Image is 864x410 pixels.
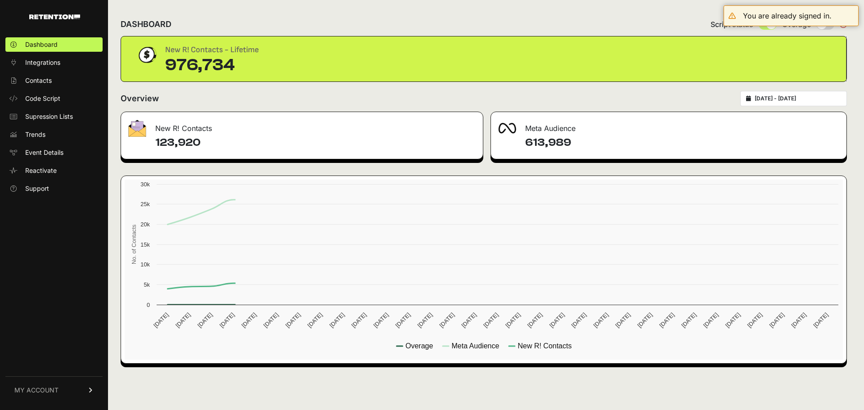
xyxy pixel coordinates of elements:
[25,40,58,49] span: Dashboard
[25,148,63,157] span: Event Details
[5,73,103,88] a: Contacts
[790,311,808,329] text: [DATE]
[262,311,280,329] text: [DATE]
[5,127,103,142] a: Trends
[372,311,390,329] text: [DATE]
[5,109,103,124] a: Supression Lists
[711,19,753,30] span: Script status
[350,311,368,329] text: [DATE]
[140,201,150,207] text: 25k
[438,311,456,329] text: [DATE]
[218,311,236,329] text: [DATE]
[140,221,150,228] text: 20k
[25,166,57,175] span: Reactivate
[394,311,412,329] text: [DATE]
[482,311,499,329] text: [DATE]
[240,311,258,329] text: [DATE]
[498,123,516,134] img: fa-meta-2f981b61bb99beabf952f7030308934f19ce035c18b003e963880cc3fabeebb7.png
[416,311,434,329] text: [DATE]
[812,311,829,329] text: [DATE]
[5,376,103,404] a: MY ACCOUNT
[135,44,158,66] img: dollar-coin-05c43ed7efb7bc0c12610022525b4bbbb207c7efeef5aecc26f025e68dcafac9.png
[14,386,58,395] span: MY ACCOUNT
[284,311,302,329] text: [DATE]
[743,10,832,21] div: You are already signed in.
[328,311,346,329] text: [DATE]
[680,311,697,329] text: [DATE]
[128,120,146,137] img: fa-envelope-19ae18322b30453b285274b1b8af3d052b27d846a4fbe8435d1a52b978f639a2.png
[25,76,52,85] span: Contacts
[25,130,45,139] span: Trends
[614,311,632,329] text: [DATE]
[29,14,80,19] img: Retention.com
[592,311,610,329] text: [DATE]
[746,311,764,329] text: [DATE]
[451,342,499,350] text: Meta Audience
[5,37,103,52] a: Dashboard
[155,135,476,150] h4: 123,920
[121,112,483,139] div: New R! Contacts
[768,311,786,329] text: [DATE]
[144,281,150,288] text: 5k
[130,225,137,264] text: No. of Contacts
[570,311,588,329] text: [DATE]
[25,94,60,103] span: Code Script
[658,311,675,329] text: [DATE]
[5,55,103,70] a: Integrations
[152,311,170,329] text: [DATE]
[5,91,103,106] a: Code Script
[517,342,571,350] text: New R! Contacts
[5,163,103,178] a: Reactivate
[25,184,49,193] span: Support
[5,181,103,196] a: Support
[165,44,259,56] div: New R! Contacts - Lifetime
[460,311,477,329] text: [DATE]
[165,56,259,74] div: 976,734
[548,311,566,329] text: [DATE]
[636,311,653,329] text: [DATE]
[724,311,742,329] text: [DATE]
[25,58,60,67] span: Integrations
[526,311,544,329] text: [DATE]
[121,92,159,105] h2: Overview
[491,112,846,139] div: Meta Audience
[121,18,171,31] h2: DASHBOARD
[140,181,150,188] text: 30k
[306,311,324,329] text: [DATE]
[504,311,522,329] text: [DATE]
[140,261,150,268] text: 10k
[140,241,150,248] text: 15k
[25,112,73,121] span: Supression Lists
[5,145,103,160] a: Event Details
[147,302,150,308] text: 0
[702,311,720,329] text: [DATE]
[174,311,192,329] text: [DATE]
[405,342,433,350] text: Overage
[525,135,839,150] h4: 613,989
[196,311,214,329] text: [DATE]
